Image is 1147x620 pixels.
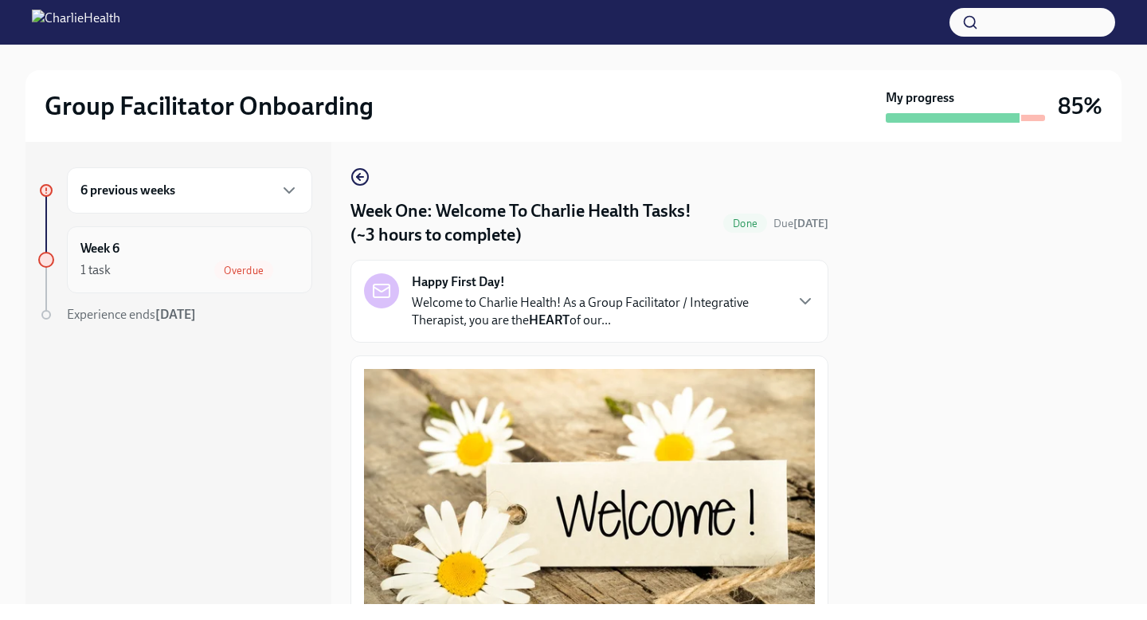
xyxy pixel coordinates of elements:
[38,226,312,293] a: Week 61 taskOverdue
[529,312,570,328] strong: HEART
[80,240,119,257] h6: Week 6
[80,182,175,199] h6: 6 previous weeks
[1058,92,1102,120] h3: 85%
[773,216,828,231] span: June 16th, 2025 10:00
[886,89,954,107] strong: My progress
[155,307,196,322] strong: [DATE]
[412,294,783,329] p: Welcome to Charlie Health! As a Group Facilitator / Integrative Therapist, you are the of our...
[80,261,111,279] div: 1 task
[350,199,717,247] h4: Week One: Welcome To Charlie Health Tasks! (~3 hours to complete)
[773,217,828,230] span: Due
[45,90,374,122] h2: Group Facilitator Onboarding
[32,10,120,35] img: CharlieHealth
[67,307,196,322] span: Experience ends
[412,273,505,291] strong: Happy First Day!
[67,167,312,214] div: 6 previous weeks
[214,265,273,277] span: Overdue
[793,217,828,230] strong: [DATE]
[723,218,767,230] span: Done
